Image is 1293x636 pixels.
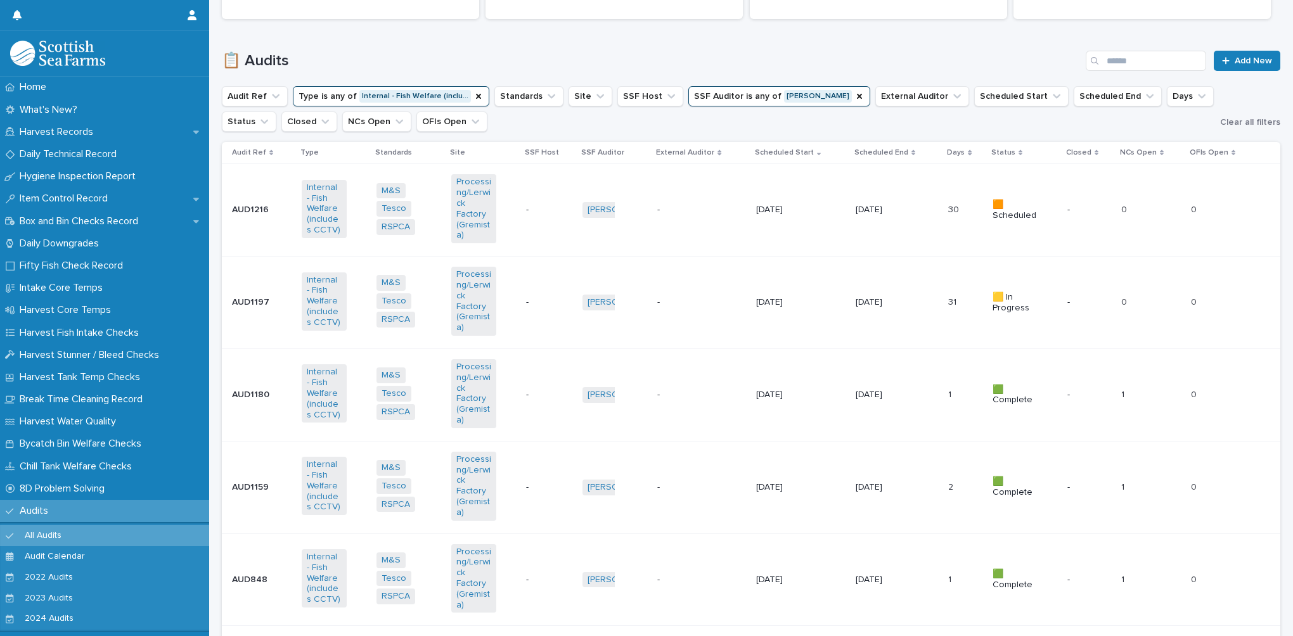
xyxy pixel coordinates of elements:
[307,182,342,236] a: Internal - Fish Welfare (includes CCTV)
[15,483,115,495] p: 8D Problem Solving
[1191,202,1199,215] p: 0
[232,146,266,160] p: Audit Ref
[1190,146,1228,160] p: OFIs Open
[1191,572,1199,585] p: 0
[1121,572,1127,585] p: 1
[222,348,1280,441] tr: AUD1180AUD1180 Internal - Fish Welfare (includes CCTV) M&S Tesco RSPCA Processing/Lerwick Factory...
[1220,118,1280,127] span: Clear all filters
[1167,86,1214,106] button: Days
[342,111,411,132] button: NCs Open
[456,547,491,611] a: Processing/Lerwick Factory (Gremista)
[232,572,270,585] p: AUD848
[382,388,406,399] a: Tesco
[856,575,901,585] p: [DATE]
[222,164,1280,257] tr: AUD1216AUD1216 Internal - Fish Welfare (includes CCTV) M&S Tesco RSPCA Processing/Lerwick Factory...
[947,146,965,160] p: Days
[450,146,465,160] p: Site
[588,575,657,585] a: [PERSON_NAME]
[526,390,571,400] p: -
[856,390,901,400] p: [DATE]
[15,260,133,272] p: Fifty Fish Check Record
[617,86,683,106] button: SSF Host
[456,177,491,241] a: Processing/Lerwick Factory (Gremista)
[222,86,288,106] button: Audit Ref
[657,387,662,400] p: -
[307,367,342,420] a: Internal - Fish Welfare (includes CCTV)
[382,462,401,473] a: M&S
[15,304,121,316] p: Harvest Core Temps
[1120,146,1157,160] p: NCs Open
[382,407,410,417] a: RSPCA
[526,297,571,308] p: -
[993,385,1038,406] p: 🟩 Complete
[854,146,908,160] p: Scheduled End
[15,393,153,405] p: Break Time Cleaning Record
[1191,480,1199,493] p: 0
[856,297,901,308] p: [DATE]
[382,203,406,214] a: Tesco
[948,572,954,585] p: 1
[993,200,1038,221] p: 🟧 Scheduled
[1121,480,1127,493] p: 1
[15,416,126,428] p: Harvest Water Quality
[1086,51,1206,71] div: Search
[232,202,271,215] p: AUD1216
[307,275,342,328] a: Internal - Fish Welfare (includes CCTV)
[657,202,662,215] p: -
[856,482,901,493] p: [DATE]
[15,170,146,182] p: Hygiene Inspection Report
[688,86,870,106] button: SSF Auditor
[15,438,151,450] p: Bycatch Bin Welfare Checks
[15,371,150,383] p: Harvest Tank Temp Checks
[588,297,657,308] a: [PERSON_NAME]
[494,86,563,106] button: Standards
[15,282,113,294] p: Intake Core Temps
[526,205,571,215] p: -
[382,277,401,288] a: M&S
[1121,387,1127,400] p: 1
[382,481,406,492] a: Tesco
[382,370,401,381] a: M&S
[756,205,801,215] p: [DATE]
[222,441,1280,533] tr: AUD1159AUD1159 Internal - Fish Welfare (includes CCTV) M&S Tesco RSPCA Processing/Lerwick Factory...
[15,81,56,93] p: Home
[222,257,1280,349] tr: AUD1197AUD1197 Internal - Fish Welfare (includes CCTV) M&S Tesco RSPCA Processing/Lerwick Factory...
[993,292,1038,314] p: 🟨 In Progress
[1066,146,1091,160] p: Closed
[588,390,657,400] a: [PERSON_NAME]
[232,480,271,493] p: AUD1159
[375,146,412,160] p: Standards
[948,387,954,400] p: 1
[756,575,801,585] p: [DATE]
[15,238,109,250] p: Daily Downgrades
[15,193,118,205] p: Item Control Record
[15,327,149,339] p: Harvest Fish Intake Checks
[755,146,814,160] p: Scheduled Start
[756,482,801,493] p: [DATE]
[382,314,410,325] a: RSPCA
[300,146,319,160] p: Type
[1067,205,1111,215] p: -
[15,613,84,624] p: 2024 Audits
[10,41,105,66] img: mMrefqRFQpe26GRNOUkG
[974,86,1069,106] button: Scheduled Start
[222,111,276,132] button: Status
[15,551,95,562] p: Audit Calendar
[756,297,801,308] p: [DATE]
[15,530,72,541] p: All Audits
[581,146,624,160] p: SSF Auditor
[526,482,571,493] p: -
[232,295,272,308] p: AUD1197
[281,111,337,132] button: Closed
[756,390,801,400] p: [DATE]
[232,387,272,400] p: AUD1180
[657,480,662,493] p: -
[569,86,612,106] button: Site
[657,572,662,585] p: -
[525,146,559,160] p: SSF Host
[656,146,714,160] p: External Auditor
[456,269,491,333] a: Processing/Lerwick Factory (Gremista)
[993,569,1038,590] p: 🟩 Complete
[1067,297,1111,308] p: -
[15,505,58,517] p: Audits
